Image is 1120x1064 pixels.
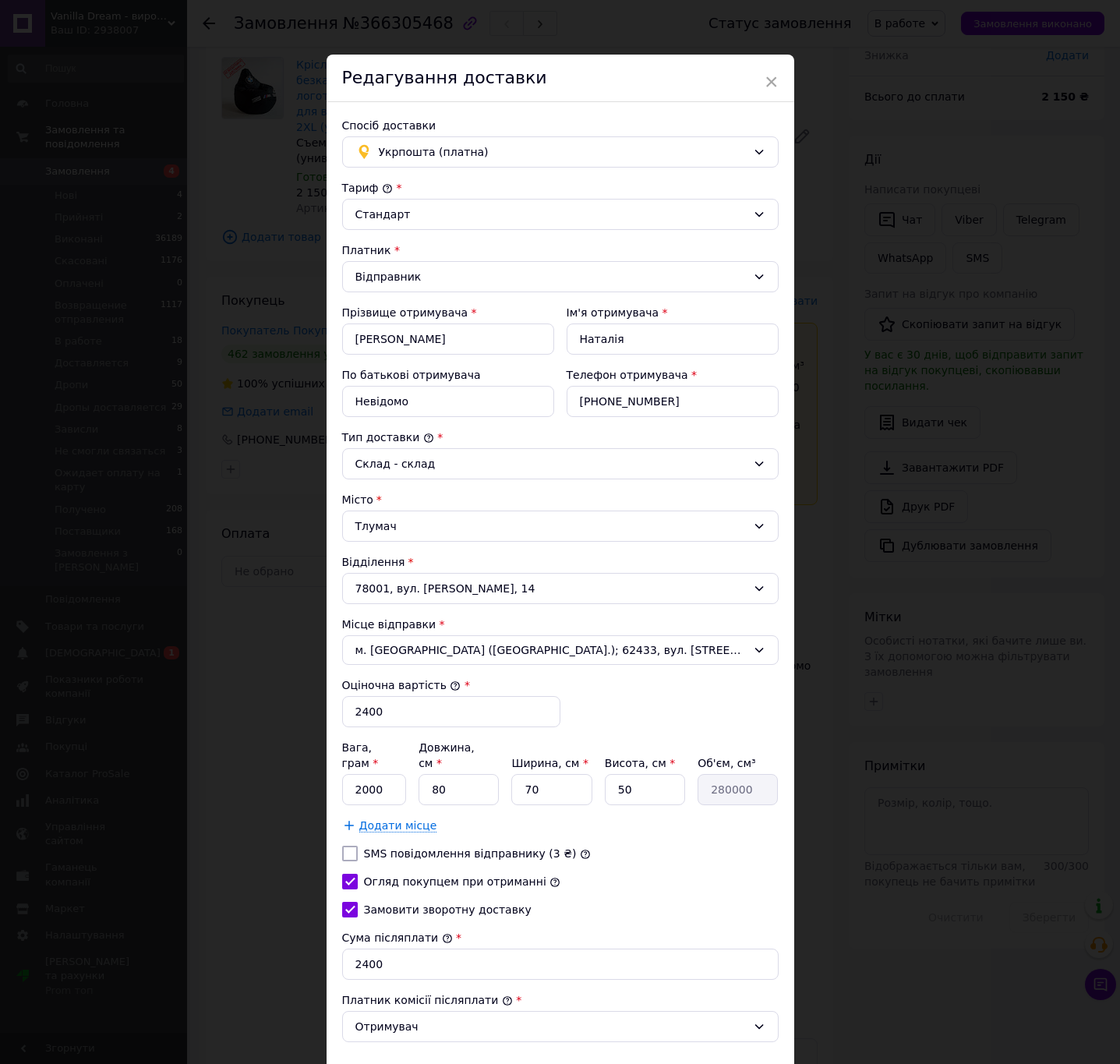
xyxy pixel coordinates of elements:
div: Тлумач [342,511,779,542]
div: Відділення [342,554,779,570]
label: Телефон отримувача [567,369,688,381]
div: 78001, вул. [PERSON_NAME], 14 [342,573,779,604]
div: Отримувач [355,1018,747,1035]
div: Спосіб доставки [342,118,779,133]
span: Додати місце [359,819,437,832]
div: Редагування доставки [327,55,794,102]
div: Стандарт [355,206,747,223]
label: По батькові отримувача [342,369,481,381]
span: м. [GEOGRAPHIC_DATA] ([GEOGRAPHIC_DATA].); 62433, вул. [STREET_ADDRESS] [355,642,747,658]
div: Тариф [342,180,779,196]
span: Укрпошта (платна) [379,143,747,161]
div: Відправник [355,268,747,285]
span: × [765,69,779,95]
label: Ім'я отримувача [567,306,659,319]
div: Об'єм, см³ [698,755,778,771]
label: Прізвище отримувача [342,306,468,319]
div: Місто [342,492,779,507]
label: Сума післяплати [342,931,453,944]
div: Тип доставки [342,429,779,445]
label: Довжина, см [419,741,475,769]
label: Оціночна вартість [342,679,461,691]
div: Місце відправки [342,617,779,632]
label: Замовити зворотну доставку [364,903,532,916]
input: +380 [567,386,779,417]
label: SMS повідомлення відправнику (3 ₴) [364,847,577,860]
label: Висота, см [605,757,675,769]
div: Платник [342,242,779,258]
div: Платник комісії післяплати [342,992,779,1008]
label: Огляд покупцем при отриманні [364,875,546,888]
div: Склад - склад [355,455,747,472]
label: Ширина, см [511,757,588,769]
label: Вага, грам [342,741,379,769]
